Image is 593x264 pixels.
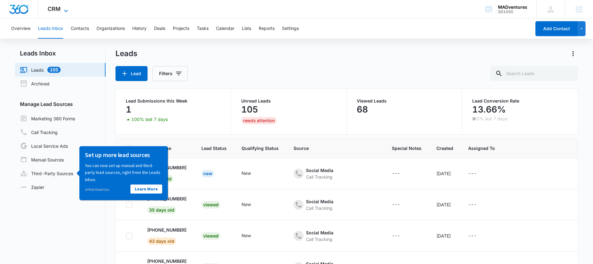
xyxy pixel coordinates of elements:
[392,170,412,177] div: - - Select to Edit Field
[201,202,220,207] a: Viewed
[216,19,234,39] button: Calendar
[392,145,421,151] span: Special Notes
[131,117,168,122] p: 100% last 7 days
[20,156,64,163] a: Manual Sources
[468,201,477,209] div: ---
[11,19,31,39] button: Overview
[147,195,186,213] a: [PHONE_NUMBER]35 days old
[10,16,87,37] p: You can now set up manual and third-party lead sources, right from the Leads Inbox.
[48,6,61,12] span: CRM
[468,201,488,209] div: - - Select to Edit Field
[436,145,453,151] span: Created
[115,49,137,58] h1: Leads
[20,115,75,122] a: Marketing 360 Forms
[436,233,453,239] div: [DATE]
[498,5,527,10] div: account name
[357,99,452,103] p: Viewed Leads
[242,170,251,176] div: New
[10,5,87,13] h3: Set up more lead sources
[490,66,578,81] input: Search Leads
[357,104,368,114] p: 68
[20,80,49,87] a: Archived
[436,201,453,208] div: [DATE]
[294,145,377,151] span: Source
[126,99,221,103] p: Lead Submissions this Week
[468,170,488,177] div: - - Select to Edit Field
[477,117,507,121] p: 0% last 7 days
[242,232,251,239] div: New
[126,104,131,114] p: 1
[306,167,333,174] div: Social Media
[468,232,488,240] div: - - Select to Edit Field
[132,19,147,39] button: History
[294,198,345,211] div: - - Select to Edit Field
[153,66,188,81] button: Filters
[392,201,400,209] div: ---
[154,19,165,39] button: Deals
[147,206,176,214] span: 35 days old
[20,184,44,190] a: Zapier
[20,142,68,150] a: Local Service Ads
[241,117,277,124] div: needs attention
[392,201,412,209] div: - - Select to Edit Field
[241,99,337,103] p: Unread Leads
[294,229,345,242] div: - - Select to Edit Field
[472,99,568,103] p: Lead Conversion Rate
[468,170,477,177] div: ---
[15,49,106,58] h2: Leads Inbox
[56,38,87,47] a: Learn More
[568,49,578,59] button: Actions
[96,19,125,39] button: Organizations
[20,170,73,177] a: Third-Party Sources
[20,128,58,136] a: Call Tracking
[498,10,527,14] div: account id
[241,104,258,114] p: 105
[306,229,333,236] div: Social Media
[147,227,186,233] p: [PHONE_NUMBER]
[115,66,148,81] button: Lead
[242,201,262,209] div: - - Select to Edit Field
[10,41,35,46] a: Hide these tips
[242,145,279,151] span: Qualifying Status
[38,19,63,39] button: Leads Inbox
[436,170,453,177] div: [DATE]
[294,167,345,180] div: - - Select to Edit Field
[147,145,186,151] span: Lead Name
[535,21,577,36] button: Add Contact
[242,232,262,240] div: - - Select to Edit Field
[147,238,176,245] span: 43 days old
[468,232,477,240] div: ---
[201,232,220,240] div: Viewed
[197,19,209,39] button: Tasks
[306,236,333,242] div: Call Tracking
[147,227,186,244] a: [PHONE_NUMBER]43 days old
[242,19,251,39] button: Lists
[306,205,333,211] div: Call Tracking
[259,19,275,39] button: Reports
[392,232,412,240] div: - - Select to Edit Field
[201,233,220,238] a: Viewed
[242,170,262,177] div: - - Select to Edit Field
[201,171,214,176] a: New
[201,170,214,177] div: New
[472,104,506,114] p: 13.66%
[242,201,251,208] div: New
[201,201,220,209] div: Viewed
[15,100,106,108] h3: Manage Lead Sources
[173,19,189,39] button: Projects
[306,174,333,180] div: Call Tracking
[201,145,227,151] span: Lead Status
[71,19,89,39] button: Contacts
[392,170,400,177] div: ---
[20,66,61,74] a: Leads105
[468,145,542,151] span: Assigned To
[306,198,333,205] div: Social Media
[282,19,299,39] button: Settings
[10,41,13,46] span: ⊘
[392,232,400,240] div: ---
